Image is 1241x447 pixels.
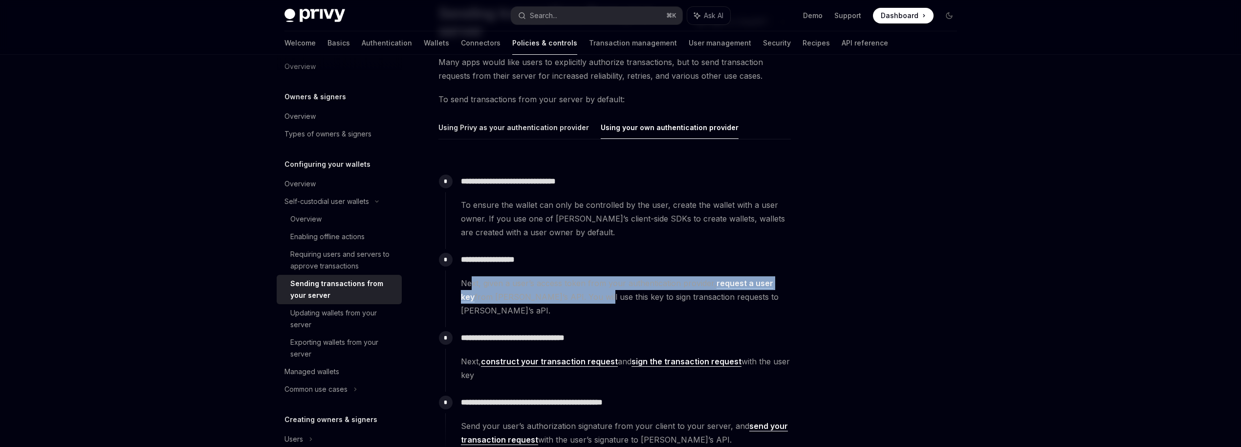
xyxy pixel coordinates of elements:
[284,31,316,55] a: Welcome
[881,11,918,21] span: Dashboard
[689,31,751,55] a: User management
[461,198,790,239] span: To ensure the wallet can only be controlled by the user, create the wallet with a user owner. If ...
[461,31,501,55] a: Connectors
[424,31,449,55] a: Wallets
[290,278,396,301] div: Sending transactions from your server
[438,55,791,83] span: Many apps would like users to explicitly authorize transactions, but to send transaction requests...
[284,383,348,395] div: Common use cases
[284,196,369,207] div: Self-custodial user wallets
[284,178,316,190] div: Overview
[284,158,370,170] h5: Configuring your wallets
[284,433,303,445] div: Users
[481,357,618,367] a: construct your transaction request
[277,246,402,275] a: Requiring users and servers to approve transactions
[704,11,723,21] span: Ask AI
[290,248,396,272] div: Requiring users and servers to approve transactions
[941,8,957,23] button: Toggle dark mode
[290,213,322,225] div: Overview
[461,276,790,317] span: Next, given a user’s access token from your authentication provider, from [PERSON_NAME]’s API. Yo...
[277,210,402,228] a: Overview
[284,91,346,103] h5: Owners & signers
[601,116,739,139] button: Using your own authentication provider
[834,11,861,21] a: Support
[438,116,589,139] button: Using Privy as your authentication provider
[277,175,402,193] a: Overview
[873,8,934,23] a: Dashboard
[461,419,790,447] span: Send your user’s authorization signature from your client to your server, and with the user’s sig...
[803,11,823,21] a: Demo
[362,31,412,55] a: Authentication
[438,92,791,106] span: To send transactions from your server by default:
[284,9,345,22] img: dark logo
[284,111,316,122] div: Overview
[290,307,396,331] div: Updating wallets from your server
[461,355,790,382] span: Next, and with the user key
[277,275,402,304] a: Sending transactions from your server
[803,31,830,55] a: Recipes
[277,228,402,246] a: Enabling offline actions
[589,31,677,55] a: Transaction management
[290,336,396,360] div: Exporting wallets from your server
[284,366,339,378] div: Managed wallets
[277,304,402,334] a: Updating wallets from your server
[530,10,557,22] div: Search...
[511,7,682,24] button: Search...⌘K
[284,128,371,140] div: Types of owners & signers
[763,31,791,55] a: Security
[284,414,377,425] h5: Creating owners & signers
[277,125,402,143] a: Types of owners & signers
[687,7,730,24] button: Ask AI
[277,108,402,125] a: Overview
[512,31,577,55] a: Policies & controls
[631,357,741,367] a: sign the transaction request
[290,231,365,243] div: Enabling offline actions
[327,31,350,55] a: Basics
[666,12,676,20] span: ⌘ K
[842,31,888,55] a: API reference
[277,363,402,380] a: Managed wallets
[277,334,402,363] a: Exporting wallets from your server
